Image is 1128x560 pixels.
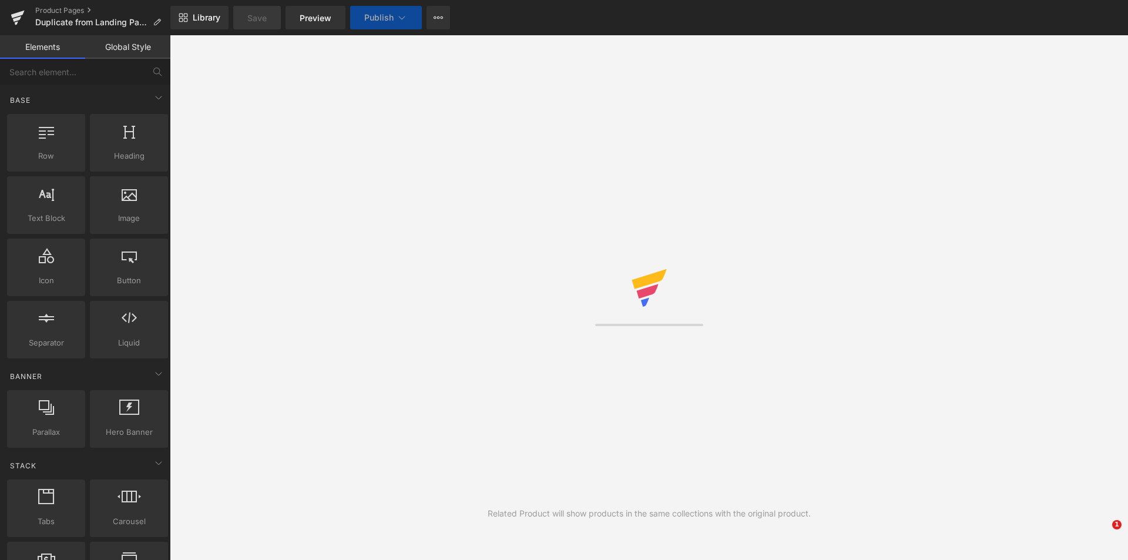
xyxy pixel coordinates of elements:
span: Row [11,150,82,162]
span: Banner [9,371,43,382]
div: Related Product will show products in the same collections with the original product. [488,507,811,520]
span: Hero Banner [93,426,164,438]
span: 1 [1112,520,1122,529]
span: Icon [11,274,82,287]
span: Text Block [11,212,82,224]
span: Button [93,274,164,287]
span: Tabs [11,515,82,528]
span: Base [9,95,32,106]
span: Stack [9,460,38,471]
button: Publish [350,6,422,29]
iframe: Intercom live chat [1088,520,1116,548]
span: Publish [364,13,394,22]
span: Separator [11,337,82,349]
span: Image [93,212,164,224]
span: Save [247,12,267,24]
span: Duplicate from Landing Page - [DATE] 14:10:13 [35,18,148,27]
a: New Library [170,6,229,29]
span: Carousel [93,515,164,528]
span: Library [193,12,220,23]
a: Product Pages [35,6,170,15]
a: Preview [286,6,345,29]
span: Liquid [93,337,164,349]
span: Heading [93,150,164,162]
span: Preview [300,12,331,24]
span: Parallax [11,426,82,438]
a: Global Style [85,35,170,59]
button: More [427,6,450,29]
